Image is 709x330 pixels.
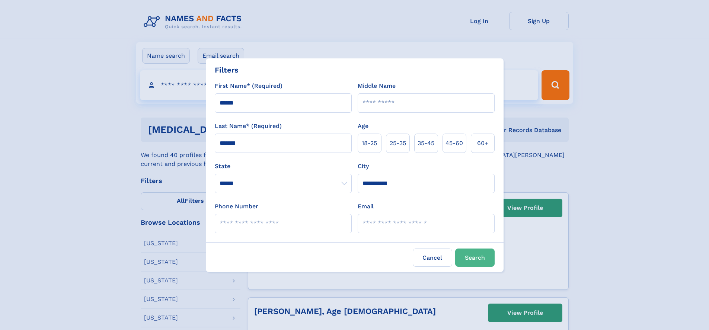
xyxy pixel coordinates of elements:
[215,81,282,90] label: First Name* (Required)
[358,202,374,211] label: Email
[418,139,434,148] span: 35‑45
[358,81,396,90] label: Middle Name
[215,122,282,131] label: Last Name* (Required)
[358,162,369,171] label: City
[477,139,488,148] span: 60+
[215,202,258,211] label: Phone Number
[413,249,452,267] label: Cancel
[215,162,352,171] label: State
[390,139,406,148] span: 25‑35
[358,122,368,131] label: Age
[215,64,239,76] div: Filters
[455,249,495,267] button: Search
[362,139,377,148] span: 18‑25
[445,139,463,148] span: 45‑60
